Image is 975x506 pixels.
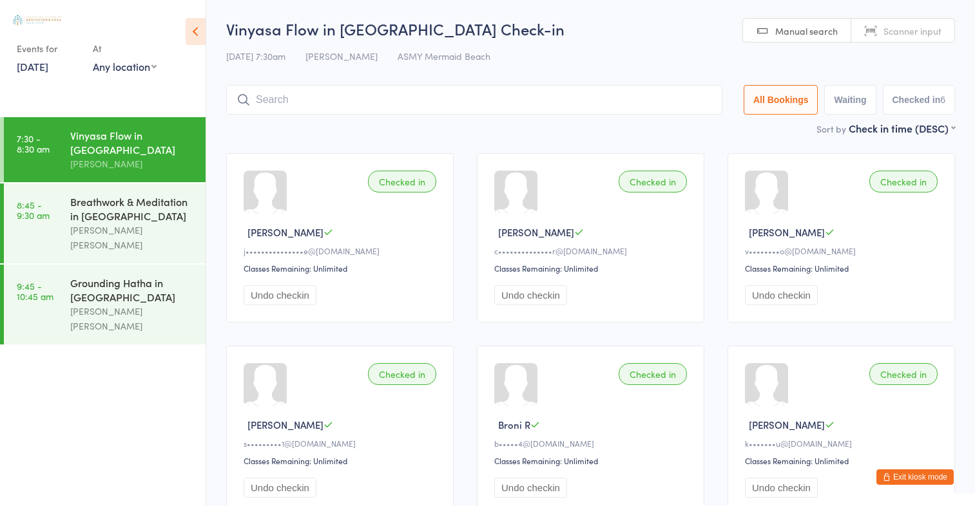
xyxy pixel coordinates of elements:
[745,263,941,274] div: Classes Remaining: Unlimited
[4,183,206,263] a: 8:45 -9:30 amBreathwork & Meditation in [GEOGRAPHIC_DATA][PERSON_NAME] [PERSON_NAME]
[749,225,825,239] span: [PERSON_NAME]
[70,156,195,171] div: [PERSON_NAME]
[619,171,687,192] div: Checked in
[13,15,61,25] img: Australian School of Meditation & Yoga (Gold Coast)
[745,455,941,466] div: Classes Remaining: Unlimited
[244,478,316,498] button: Undo checkin
[775,24,838,37] span: Manual search
[744,85,818,115] button: All Bookings
[17,200,50,220] time: 8:45 - 9:30 am
[17,133,50,154] time: 7:30 - 8:30 am
[244,438,440,449] div: s•••••••••1@[DOMAIN_NAME]
[244,263,440,274] div: Classes Remaining: Unlimited
[70,194,195,223] div: Breathwork & Meditation in [GEOGRAPHIC_DATA]
[368,171,436,192] div: Checked in
[226,18,955,39] h2: Vinyasa Flow in [GEOGRAPHIC_DATA] Check-in
[226,50,285,62] span: [DATE] 7:30am
[494,455,691,466] div: Classes Remaining: Unlimited
[940,95,945,105] div: 6
[17,59,48,73] a: [DATE]
[244,455,440,466] div: Classes Remaining: Unlimited
[745,285,818,305] button: Undo checkin
[93,59,157,73] div: Any location
[619,363,687,385] div: Checked in
[247,225,323,239] span: [PERSON_NAME]
[368,363,436,385] div: Checked in
[93,38,157,59] div: At
[745,438,941,449] div: k•••••••u@[DOMAIN_NAME]
[494,438,691,449] div: b•••••4@[DOMAIN_NAME]
[226,85,722,115] input: Search
[17,281,53,301] time: 9:45 - 10:45 am
[869,171,938,192] div: Checked in
[398,50,490,62] span: ASMY Mermaid Beach
[70,276,195,304] div: Grounding Hatha in [GEOGRAPHIC_DATA]
[4,117,206,182] a: 7:30 -8:30 amVinyasa Flow in [GEOGRAPHIC_DATA][PERSON_NAME]
[498,225,574,239] span: [PERSON_NAME]
[816,122,846,135] label: Sort by
[869,363,938,385] div: Checked in
[883,24,941,37] span: Scanner input
[17,38,80,59] div: Events for
[849,121,955,135] div: Check in time (DESC)
[883,85,956,115] button: Checked in6
[244,245,440,256] div: j•••••••••••••••e@[DOMAIN_NAME]
[745,245,941,256] div: v••••••••o@[DOMAIN_NAME]
[745,478,818,498] button: Undo checkin
[494,285,567,305] button: Undo checkin
[494,245,691,256] div: c••••••••••••••r@[DOMAIN_NAME]
[494,263,691,274] div: Classes Remaining: Unlimited
[70,223,195,252] div: [PERSON_NAME] [PERSON_NAME]
[247,418,323,431] span: [PERSON_NAME]
[70,128,195,156] div: Vinyasa Flow in [GEOGRAPHIC_DATA]
[70,304,195,333] div: [PERSON_NAME] [PERSON_NAME]
[4,265,206,344] a: 9:45 -10:45 amGrounding Hatha in [GEOGRAPHIC_DATA][PERSON_NAME] [PERSON_NAME]
[305,50,378,62] span: [PERSON_NAME]
[824,85,876,115] button: Waiting
[494,478,567,498] button: Undo checkin
[498,418,530,431] span: Broni R
[244,285,316,305] button: Undo checkin
[876,469,954,485] button: Exit kiosk mode
[749,418,825,431] span: [PERSON_NAME]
